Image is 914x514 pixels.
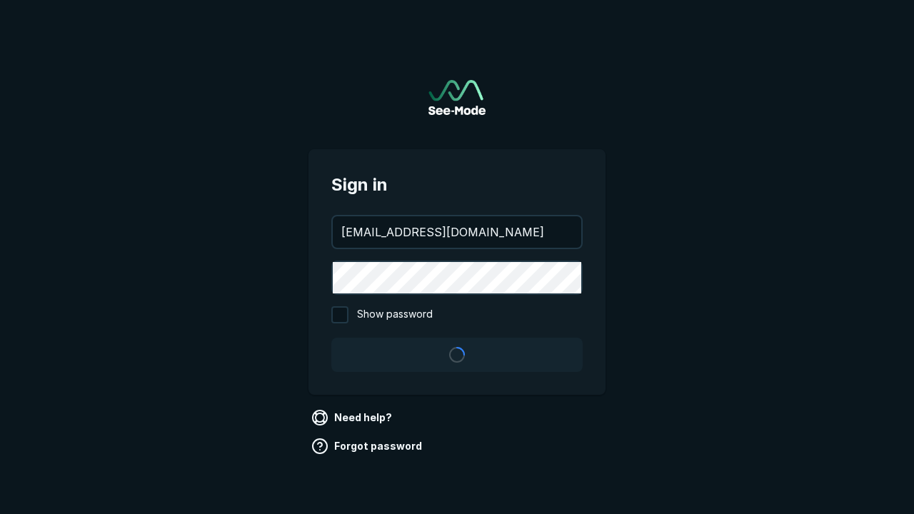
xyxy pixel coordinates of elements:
img: See-Mode Logo [428,80,486,115]
a: Go to sign in [428,80,486,115]
input: your@email.com [333,216,581,248]
a: Need help? [308,406,398,429]
span: Sign in [331,172,583,198]
a: Forgot password [308,435,428,458]
span: Show password [357,306,433,323]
